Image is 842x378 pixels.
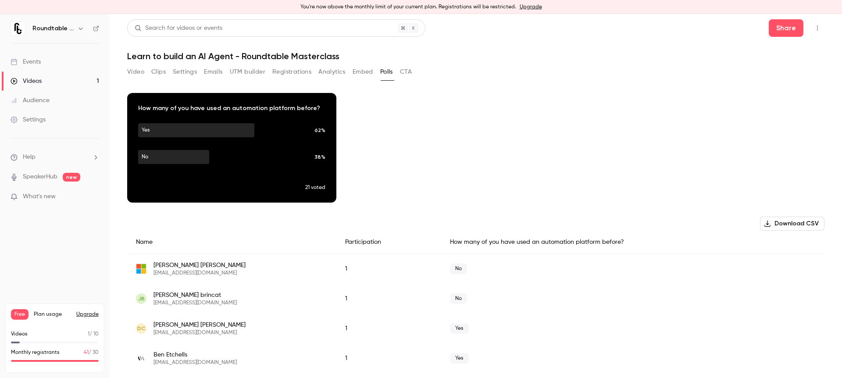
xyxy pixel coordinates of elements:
span: [PERSON_NAME] [PERSON_NAME] [153,261,246,270]
p: / 10 [88,330,99,338]
span: [EMAIL_ADDRESS][DOMAIN_NAME] [153,270,246,277]
p: Monthly registrants [11,349,60,357]
div: 1 [336,254,441,284]
div: Audience [11,96,50,105]
button: Clips [151,65,166,79]
button: Analytics [318,65,346,79]
div: joebrady99@outlook.com [127,254,824,284]
button: Embed [353,65,373,79]
img: outlook.com [136,264,146,274]
span: [PERSON_NAME] brincat [153,291,237,300]
div: 1 [336,284,441,314]
div: Videos [11,77,42,86]
span: What's new [23,192,56,201]
a: SpeakerHub [23,172,57,182]
a: Upgrade [520,4,542,11]
div: 1 [336,314,441,343]
div: Settings [11,115,46,124]
div: Participation [336,231,441,254]
button: UTM builder [230,65,265,79]
span: [PERSON_NAME] [PERSON_NAME] [153,321,246,329]
span: Ben Etchells [153,350,237,359]
button: Polls [380,65,393,79]
div: Events [11,57,41,66]
button: Registrations [272,65,311,79]
div: brincatjon@gmail.com [127,284,824,314]
span: Yes [450,323,469,334]
div: 1 [336,343,441,373]
span: No [450,264,467,274]
span: [EMAIL_ADDRESS][DOMAIN_NAME] [153,329,246,336]
span: [EMAIL_ADDRESS][DOMAIN_NAME] [153,300,237,307]
h6: Roundtable - The Private Community of Founders [32,24,74,33]
button: Settings [173,65,197,79]
span: Yes [450,353,469,364]
span: Free [11,309,29,320]
span: 41 [84,350,89,355]
p: / 30 [84,349,99,357]
span: new [63,173,80,182]
div: ben@alpasmedia.com [127,343,824,373]
div: Name [127,231,336,254]
span: 1 [88,332,89,337]
button: Video [127,65,144,79]
img: alpasmedia.com [136,353,146,364]
span: [EMAIL_ADDRESS][DOMAIN_NAME] [153,359,237,366]
span: dC [137,325,145,332]
p: Videos [11,330,28,338]
button: Emails [204,65,222,79]
span: jb [138,295,145,303]
button: Share [769,19,803,37]
img: Roundtable - The Private Community of Founders [11,21,25,36]
button: Download CSV [760,217,824,231]
span: No [450,293,467,304]
h1: Learn to build an AI Agent - Roundtable Masterclass [127,51,824,61]
span: Plan usage [34,311,71,318]
button: CTA [400,65,412,79]
span: Help [23,153,36,162]
button: Upgrade [76,311,99,318]
li: help-dropdown-opener [11,153,99,162]
div: Search for videos or events [135,24,222,33]
div: dom.czr11@gmail.com [127,314,824,343]
div: How many of you have used an automation platform before? [441,231,825,254]
button: Top Bar Actions [810,21,824,35]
